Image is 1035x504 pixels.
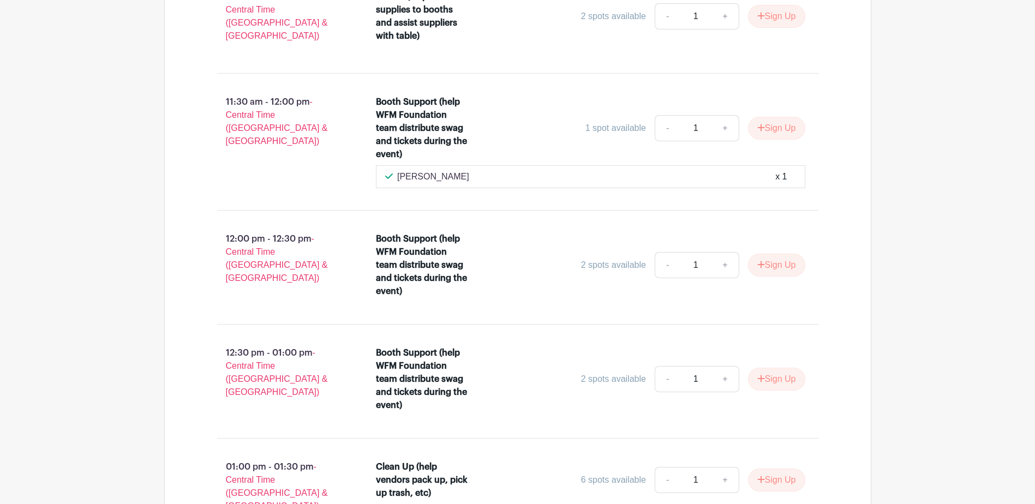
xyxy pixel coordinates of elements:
button: Sign Up [748,254,805,277]
button: Sign Up [748,469,805,491]
a: - [655,366,680,392]
div: Booth Support (help WFM Foundation team distribute swag and tickets during the event) [376,346,470,412]
div: 2 spots available [581,10,646,23]
button: Sign Up [748,368,805,391]
div: Clean Up (help vendors pack up, pick up trash, etc) [376,460,470,500]
a: - [655,3,680,29]
span: - Central Time ([GEOGRAPHIC_DATA] & [GEOGRAPHIC_DATA]) [226,348,328,397]
a: + [711,467,739,493]
div: 2 spots available [581,259,646,272]
a: - [655,467,680,493]
a: + [711,3,739,29]
span: - Central Time ([GEOGRAPHIC_DATA] & [GEOGRAPHIC_DATA]) [226,97,328,146]
a: - [655,115,680,141]
button: Sign Up [748,117,805,140]
div: Booth Support (help WFM Foundation team distribute swag and tickets during the event) [376,232,470,298]
span: - Central Time ([GEOGRAPHIC_DATA] & [GEOGRAPHIC_DATA]) [226,234,328,283]
p: [PERSON_NAME] [397,170,469,183]
div: x 1 [775,170,787,183]
p: 12:00 pm - 12:30 pm [200,228,359,289]
a: - [655,252,680,278]
a: + [711,115,739,141]
div: 2 spots available [581,373,646,386]
a: + [711,366,739,392]
div: 6 spots available [581,473,646,487]
div: 1 spot available [585,122,646,135]
a: + [711,252,739,278]
button: Sign Up [748,5,805,28]
p: 11:30 am - 12:00 pm [200,91,359,152]
div: Booth Support (help WFM Foundation team distribute swag and tickets during the event) [376,95,470,161]
p: 12:30 pm - 01:00 pm [200,342,359,403]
